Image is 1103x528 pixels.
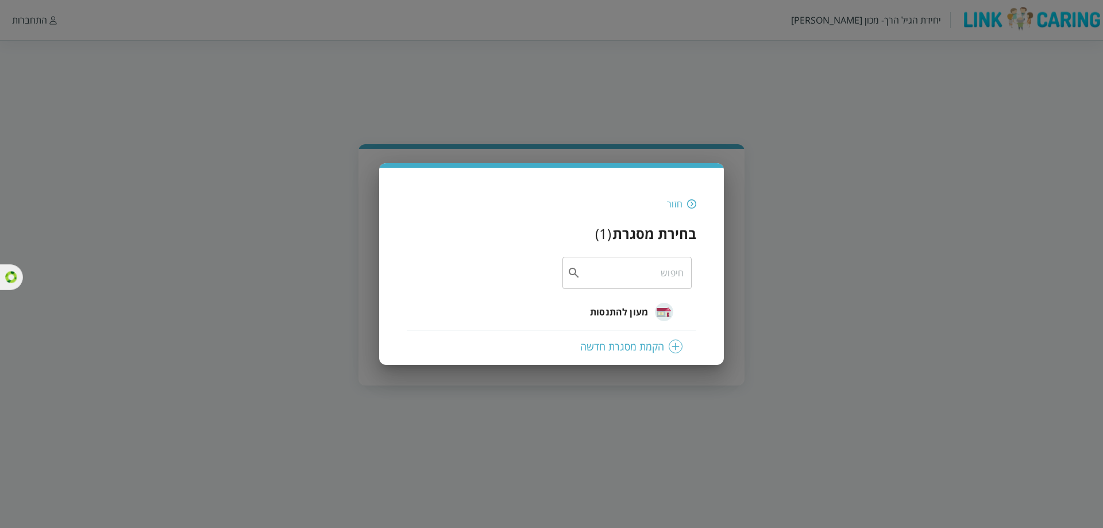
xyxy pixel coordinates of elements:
div: חזור [667,198,682,210]
input: חיפוש [581,257,684,289]
img: מעון להתנסות [655,303,673,321]
img: חזור [687,199,696,209]
span: מעון להתנסות [590,305,648,319]
div: ( 1 ) [595,224,611,243]
h3: בחירת מסגרת [612,224,696,243]
img: plus [669,340,682,353]
div: הקמת מסגרת חדשה [421,340,682,353]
